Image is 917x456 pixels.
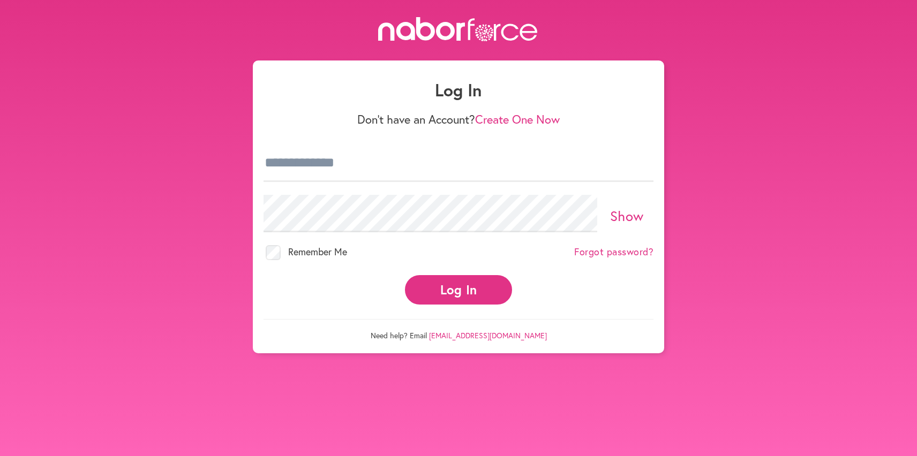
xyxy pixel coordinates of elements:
button: Log In [405,275,512,305]
span: Remember Me [288,245,347,258]
a: Forgot password? [574,246,653,258]
a: Create One Now [475,111,560,127]
h1: Log In [264,80,653,100]
a: [EMAIL_ADDRESS][DOMAIN_NAME] [429,330,547,340]
a: Show [610,207,644,225]
p: Need help? Email [264,319,653,340]
p: Don't have an Account? [264,112,653,126]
